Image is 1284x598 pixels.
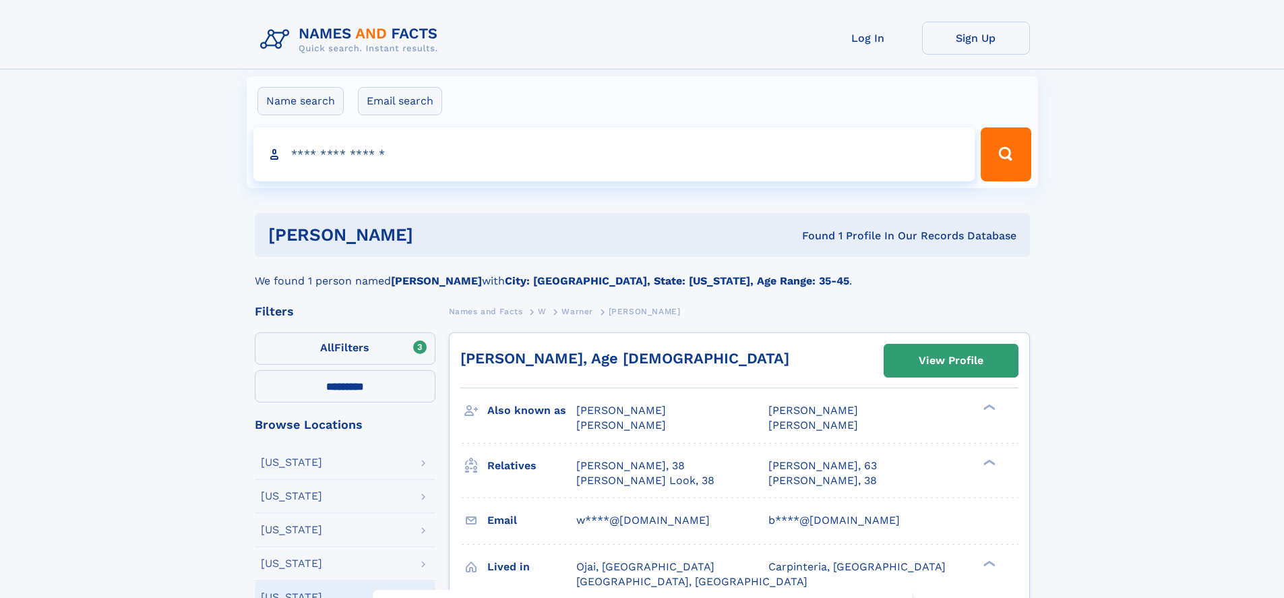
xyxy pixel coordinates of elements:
[255,22,449,58] img: Logo Names and Facts
[607,229,1016,243] div: Found 1 Profile In Our Records Database
[814,22,922,55] a: Log In
[561,307,593,316] span: Warner
[884,345,1018,377] a: View Profile
[538,303,547,320] a: W
[609,307,681,316] span: [PERSON_NAME]
[538,307,547,316] span: W
[576,419,666,431] span: [PERSON_NAME]
[391,274,482,287] b: [PERSON_NAME]
[449,303,523,320] a: Names and Facts
[253,127,975,181] input: search input
[460,350,789,367] a: [PERSON_NAME], Age [DEMOGRAPHIC_DATA]
[261,457,322,468] div: [US_STATE]
[576,560,714,573] span: Ojai, [GEOGRAPHIC_DATA]
[768,473,877,488] a: [PERSON_NAME], 38
[576,404,666,417] span: [PERSON_NAME]
[576,473,714,488] a: [PERSON_NAME] Look, 38
[576,458,685,473] a: [PERSON_NAME], 38
[505,274,849,287] b: City: [GEOGRAPHIC_DATA], State: [US_STATE], Age Range: 35-45
[768,419,858,431] span: [PERSON_NAME]
[255,419,435,431] div: Browse Locations
[320,341,334,354] span: All
[561,303,593,320] a: Warner
[768,560,946,573] span: Carpinteria, [GEOGRAPHIC_DATA]
[768,458,877,473] a: [PERSON_NAME], 63
[261,558,322,569] div: [US_STATE]
[487,454,576,477] h3: Relatives
[255,257,1030,289] div: We found 1 person named with .
[255,332,435,365] label: Filters
[919,345,983,376] div: View Profile
[257,87,344,115] label: Name search
[981,127,1031,181] button: Search Button
[261,491,322,502] div: [US_STATE]
[980,458,996,467] div: ❯
[487,556,576,578] h3: Lived in
[487,509,576,532] h3: Email
[980,559,996,568] div: ❯
[922,22,1030,55] a: Sign Up
[261,525,322,535] div: [US_STATE]
[980,403,996,412] div: ❯
[358,87,442,115] label: Email search
[255,305,435,318] div: Filters
[768,404,858,417] span: [PERSON_NAME]
[487,399,576,422] h3: Also known as
[576,575,807,588] span: [GEOGRAPHIC_DATA], [GEOGRAPHIC_DATA]
[268,227,608,243] h1: [PERSON_NAME]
